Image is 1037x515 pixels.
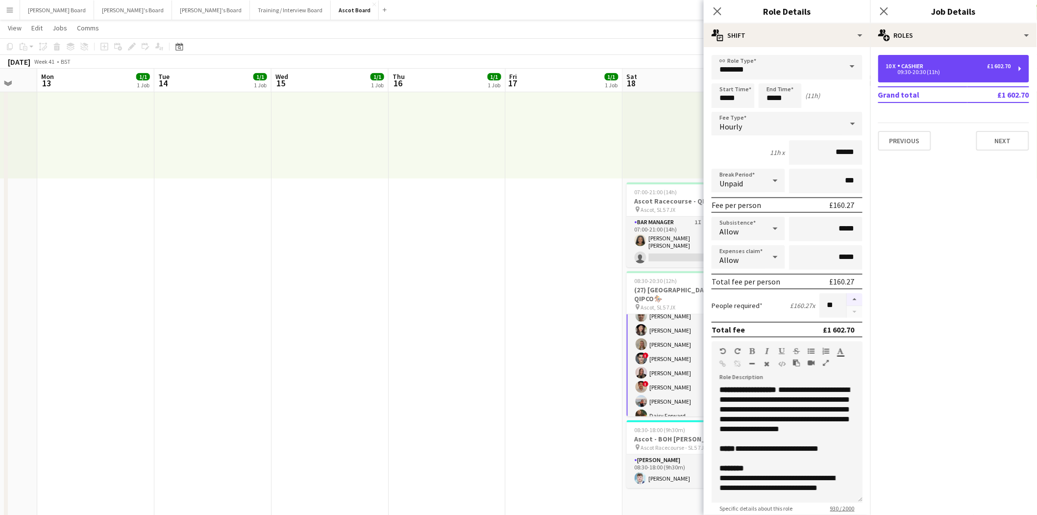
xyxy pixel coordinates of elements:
div: 09:30-20:30 (11h) [886,70,1011,75]
span: Comms [77,24,99,32]
div: [DATE] [8,57,30,67]
app-job-card: 08:30-18:00 (9h30m)1/1Ascot - BOH [PERSON_NAME] Ascot Racecourse - SL5 7JX1 Role[PERSON_NAME]1/10... [627,420,737,488]
a: View [4,22,25,34]
tcxspan: Call 930 / 2000 via 3CX [830,505,855,512]
span: 08:30-18:00 (9h30m) [635,426,686,434]
span: 17 [508,77,518,89]
span: Allow [719,227,739,236]
app-card-role: Bar Manager1I19A1/207:00-21:00 (14h)[PERSON_NAME] [PERSON_NAME] [627,217,737,267]
div: 1 Job [605,81,618,89]
div: Cashier [898,63,928,70]
span: Hourly [719,122,742,131]
button: Ordered List [822,347,829,355]
span: View [8,24,22,32]
span: Ascot, SL5 7JX [641,206,676,213]
div: 1 Job [371,81,384,89]
h3: Ascot - BOH [PERSON_NAME] [627,435,737,443]
div: 1 Job [488,81,501,89]
button: Horizontal Line [749,360,756,368]
div: £1 602.70 [823,325,855,335]
button: Italic [764,347,770,355]
button: Fullscreen [822,359,829,367]
button: [PERSON_NAME] Board [20,0,94,20]
button: Bold [749,347,756,355]
span: ! [643,353,649,359]
div: Fee per person [712,200,761,210]
div: 1 Job [254,81,267,89]
div: £160.27 [830,277,855,286]
div: Roles [870,24,1037,47]
app-card-role: [PERSON_NAME]1/108:30-18:00 (9h30m)[PERSON_NAME] [627,455,737,488]
button: Underline [778,347,785,355]
button: Increase [847,293,863,306]
app-card-role: Cashier10/1009:30-20:30 (11h)[PERSON_NAME][PERSON_NAME][PERSON_NAME][PERSON_NAME][PERSON_NAME]![P... [627,263,737,426]
span: 1/1 [136,73,150,80]
app-job-card: 07:00-21:00 (14h)1/2Ascot Racecourse - QIPCO 🏇🏼 Ascot, SL5 7JX1 RoleBar Manager1I19A1/207:00-21:0... [627,182,737,267]
span: Allow [719,255,739,265]
div: 1 Job [137,81,149,89]
span: Ascot, SL5 7JX [641,304,676,311]
div: Total fee per person [712,277,780,286]
span: ! [643,381,649,387]
span: 16 [391,77,405,89]
div: £160.27 [830,200,855,210]
label: People required [712,301,763,310]
div: (11h) [806,91,820,100]
div: £1 602.70 [988,63,1011,70]
button: [PERSON_NAME]'s Board [172,0,250,20]
button: Paste as plain text [793,359,800,367]
span: 18 [625,77,638,89]
span: Fri [510,72,518,81]
a: Jobs [49,22,71,34]
div: £160.27 x [790,301,815,310]
div: Total fee [712,325,745,335]
span: 08:30-20:30 (12h) [635,277,677,284]
button: Redo [734,347,741,355]
td: £1 602.70 [967,87,1029,103]
span: Mon [41,72,54,81]
div: BST [61,58,71,65]
span: Edit [31,24,43,32]
span: 14 [157,77,170,89]
span: 1/1 [253,73,267,80]
button: Ascot Board [331,0,379,20]
h3: Role Details [704,5,870,18]
span: Thu [393,72,405,81]
span: 1/1 [605,73,618,80]
button: Undo [719,347,726,355]
button: [PERSON_NAME]'s Board [94,0,172,20]
span: Ascot Racecourse - SL5 7JX [641,444,707,451]
button: Clear Formatting [764,360,770,368]
div: Shift [704,24,870,47]
span: Jobs [52,24,67,32]
span: Tue [158,72,170,81]
span: 13 [40,77,54,89]
h3: (27) [GEOGRAPHIC_DATA] - QIPCO🏇🏼 [627,285,737,303]
button: Insert video [808,359,815,367]
span: Wed [275,72,288,81]
button: Strikethrough [793,347,800,355]
h3: Job Details [870,5,1037,18]
span: 1/1 [488,73,501,80]
button: Previous [878,131,931,151]
a: Comms [73,22,103,34]
span: Specific details about this role [712,505,801,512]
span: Unpaid [719,179,743,188]
span: Week 41 [32,58,57,65]
a: Edit [27,22,47,34]
button: Unordered List [808,347,815,355]
button: HTML Code [778,360,785,368]
div: 10 x [886,63,898,70]
button: Training / Interview Board [250,0,331,20]
span: 15 [274,77,288,89]
button: Next [976,131,1029,151]
app-job-card: 08:30-20:30 (12h)23/29(27) [GEOGRAPHIC_DATA] - QIPCO🏇🏼 Ascot, SL5 7JX7 RolesCashier10/1009:30-20:... [627,271,737,416]
button: Text Color [837,347,844,355]
span: 1/1 [370,73,384,80]
h3: Ascot Racecourse - QIPCO 🏇🏼 [627,197,737,206]
span: Sat [627,72,638,81]
span: 07:00-21:00 (14h) [635,188,677,196]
